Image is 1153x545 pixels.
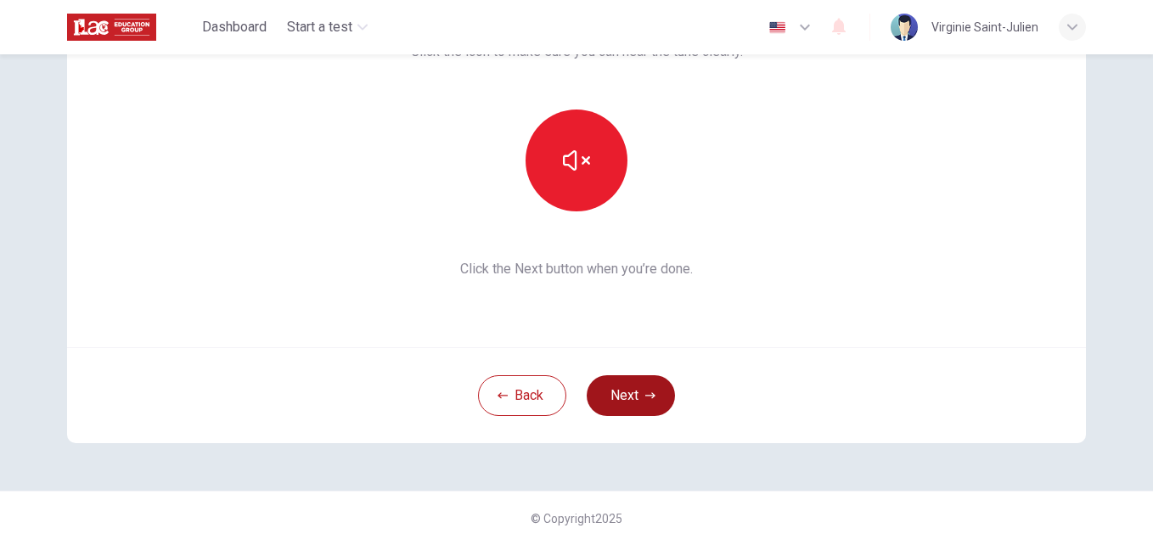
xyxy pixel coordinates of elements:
div: Virginie Saint-Julien [931,17,1038,37]
button: Back [478,375,566,416]
img: Profile picture [891,14,918,41]
span: Dashboard [202,17,267,37]
button: Next [587,375,675,416]
button: Dashboard [195,12,273,42]
img: ILAC logo [67,10,156,44]
span: © Copyright 2025 [531,512,622,525]
button: Start a test [280,12,374,42]
span: Start a test [287,17,352,37]
img: en [767,21,788,34]
a: ILAC logo [67,10,195,44]
span: Click the Next button when you’re done. [411,259,743,279]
